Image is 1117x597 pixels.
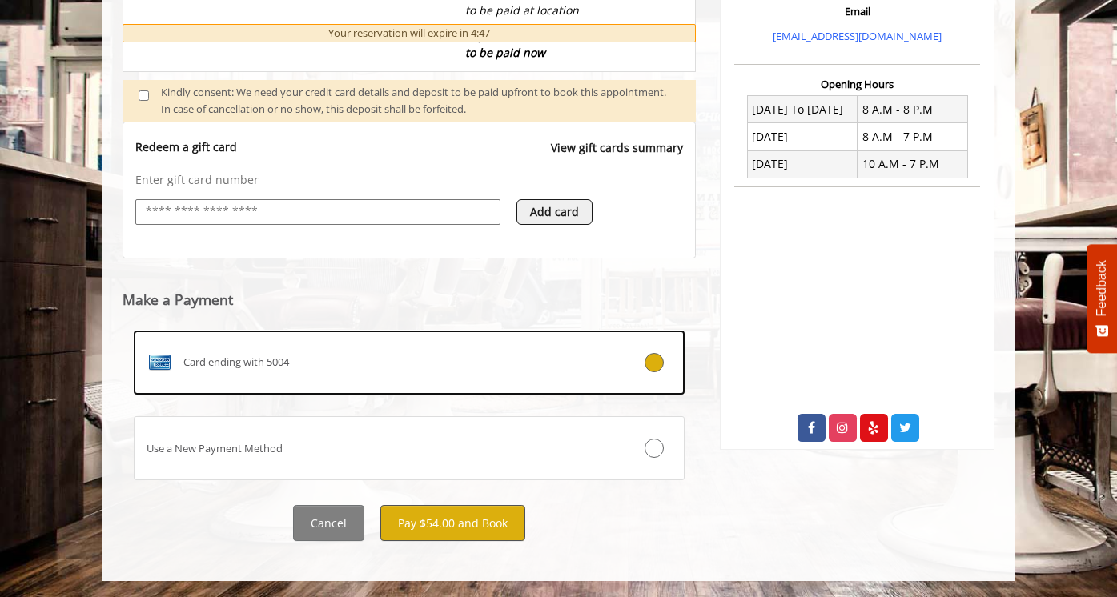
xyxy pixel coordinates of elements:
td: [DATE] To [DATE] [747,96,858,123]
label: Make a Payment [123,292,233,307]
div: to be paid at location [465,2,589,19]
div: Kindly consent: We need your credit card details and deposit to be paid upfront to book this appo... [161,84,680,118]
td: 10 A.M - 7 P.M [858,150,968,178]
label: Use a New Payment Method [134,416,685,480]
span: Feedback [1095,260,1109,316]
button: Feedback - Show survey [1087,244,1117,353]
button: Cancel [293,505,364,541]
span: Card ending with 5004 [183,354,289,371]
button: Add card [516,199,593,225]
td: 8 A.M - 7 P.M [858,123,968,150]
a: [EMAIL_ADDRESS][DOMAIN_NAME] [773,29,942,43]
td: [DATE] [747,123,858,150]
div: Your reservation will expire in 4:47 [123,24,697,42]
p: Enter gift card number [135,172,684,188]
td: 8 A.M - 8 P.M [858,96,968,123]
h3: Email [738,6,976,17]
b: Deposit Amount [465,29,545,61]
td: [DATE] [747,150,858,178]
p: Redeem a gift card [135,139,237,155]
a: View gift cards summary [551,139,683,172]
button: Pay $54.00 and Book [380,505,525,541]
div: $54.00 [601,28,675,62]
div: Use a New Payment Method [135,440,593,457]
img: AMEX [147,350,172,375]
span: to be paid now [465,45,545,60]
h3: Opening Hours [734,78,980,90]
